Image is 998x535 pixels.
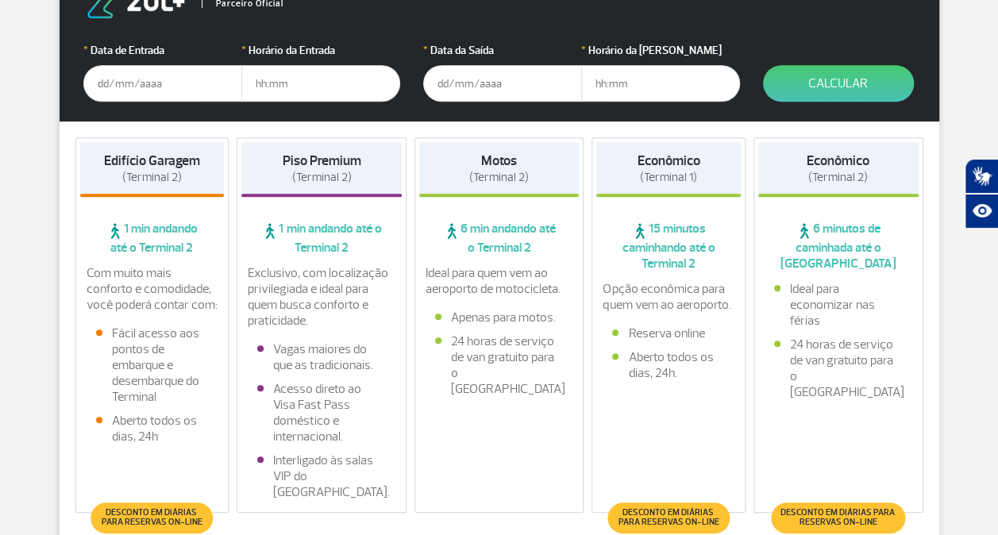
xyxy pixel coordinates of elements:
[615,508,721,527] span: Desconto em diárias para reservas on-line
[581,42,740,59] label: Horário da [PERSON_NAME]
[774,281,903,329] li: Ideal para economizar nas férias
[419,221,580,256] span: 6 min andando até o Terminal 2
[612,325,725,341] li: Reserva online
[435,333,564,397] li: 24 horas de serviço de van gratuito para o [GEOGRAPHIC_DATA]
[96,413,209,445] li: Aberto todos os dias, 24h
[423,65,582,102] input: dd/mm/aaaa
[282,152,360,169] strong: Piso Premium
[469,170,529,185] span: (Terminal 2)
[99,508,205,527] span: Desconto em diárias para reservas on-line
[104,152,200,169] strong: Edifício Garagem
[435,310,564,325] li: Apenas para motos.
[965,194,998,229] button: Abrir recursos assistivos.
[779,508,897,527] span: Desconto em diárias para reservas on-line
[808,170,868,185] span: (Terminal 2)
[83,42,242,59] label: Data de Entrada
[257,452,386,500] li: Interligado às salas VIP do [GEOGRAPHIC_DATA].
[612,349,725,381] li: Aberto todos os dias, 24h.
[426,265,573,297] p: Ideal para quem vem ao aeroporto de motocicleta.
[965,159,998,194] button: Abrir tradutor de língua de sinais.
[603,281,734,313] p: Opção econômica para quem vem ao aeroporto.
[481,152,517,169] strong: Motos
[80,221,225,256] span: 1 min andando até o Terminal 2
[774,337,903,400] li: 24 horas de serviço de van gratuito para o [GEOGRAPHIC_DATA]
[241,65,400,102] input: hh:mm
[96,325,209,405] li: Fácil acesso aos pontos de embarque e desembarque do Terminal
[291,170,351,185] span: (Terminal 2)
[248,265,395,329] p: Exclusivo, com localização privilegiada e ideal para quem busca conforto e praticidade.
[640,170,697,185] span: (Terminal 1)
[638,152,700,169] strong: Econômico
[257,381,386,445] li: Acesso direto ao Visa Fast Pass doméstico e internacional.
[83,65,242,102] input: dd/mm/aaaa
[763,65,914,102] button: Calcular
[596,221,741,271] span: 15 minutos caminhando até o Terminal 2
[965,159,998,229] div: Plugin de acessibilidade da Hand Talk.
[122,170,182,185] span: (Terminal 2)
[257,341,386,373] li: Vagas maiores do que as tradicionais.
[581,65,740,102] input: hh:mm
[87,265,218,313] p: Com muito mais conforto e comodidade, você poderá contar com:
[758,221,919,271] span: 6 minutos de caminhada até o [GEOGRAPHIC_DATA]
[807,152,869,169] strong: Econômico
[241,42,400,59] label: Horário da Entrada
[423,42,582,59] label: Data da Saída
[241,221,402,256] span: 1 min andando até o Terminal 2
